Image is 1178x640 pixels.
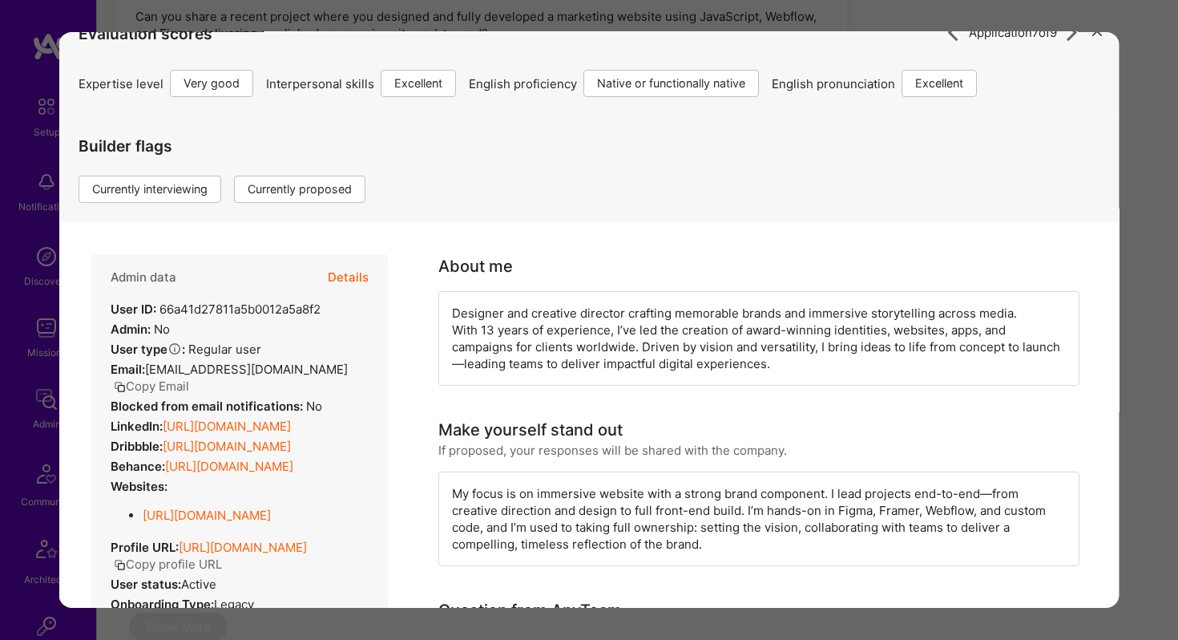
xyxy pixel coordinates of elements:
span: Expertise level [79,75,163,92]
div: 66a41d27811a5b0012a5a8f2 [111,301,321,318]
h4: Builder flags [79,137,378,156]
i: icon ArrowRight [1063,23,1081,42]
a: [URL][DOMAIN_NAME] [163,439,291,454]
h4: Admin data [111,270,176,285]
div: modal [59,32,1120,608]
strong: LinkedIn: [111,419,163,434]
strong: Blocked from email notifications: [111,399,306,414]
span: Active [181,577,216,592]
h4: Evaluation scores [79,24,1100,43]
i: icon Copy [114,381,126,393]
span: legacy [214,597,254,612]
i: Help [167,342,182,356]
a: [URL][DOMAIN_NAME] [163,419,291,434]
div: Make yourself stand out [438,418,623,442]
div: Excellent [902,70,977,97]
strong: User ID: [111,302,156,317]
div: No [111,398,322,415]
a: [URL][DOMAIN_NAME] [143,508,271,523]
strong: Admin: [111,322,151,337]
strong: Profile URL: [111,540,179,555]
strong: Dribbble: [111,439,163,454]
button: Details [328,254,369,301]
div: Very good [170,70,253,97]
div: My focus is on immersive website with a strong brand component. I lead projects end-to-end—from c... [438,472,1079,566]
div: No [111,321,170,338]
div: Currently proposed [234,176,365,203]
strong: User type : [111,342,185,357]
a: [URL][DOMAIN_NAME] [179,540,307,555]
span: Interpersonal skills [266,75,374,92]
i: icon Copy [114,559,126,571]
button: Copy Email [114,378,189,395]
div: Regular user [111,341,261,358]
div: About me [438,254,513,278]
span: [EMAIL_ADDRESS][DOMAIN_NAME] [145,362,348,377]
i: icon ArrowRight [944,23,962,42]
a: [URL][DOMAIN_NAME] [165,459,293,474]
span: Application 7 of 9 [968,24,1056,41]
span: English proficiency [469,75,577,92]
div: Question from AnyTeam [438,598,622,622]
strong: Onboarding Type: [111,597,214,612]
strong: Websites: [111,479,167,494]
strong: User status: [111,577,181,592]
div: Designer and creative director crafting memorable brands and immersive storytelling across media.... [438,291,1079,386]
strong: Behance: [111,459,165,474]
span: English pronunciation [772,75,895,92]
button: Copy profile URL [114,556,222,573]
div: If proposed, your responses will be shared with the company. [438,442,787,459]
strong: Email: [111,362,145,377]
div: Native or functionally native [583,70,759,97]
div: Currently interviewing [79,176,221,203]
div: Excellent [381,70,456,97]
